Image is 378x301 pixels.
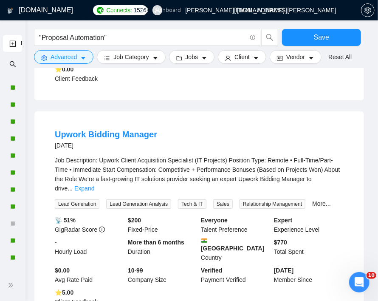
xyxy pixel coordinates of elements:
button: folderJobscaret-down [169,50,215,64]
b: Everyone [201,217,228,224]
span: caret-down [308,55,314,61]
span: setting [361,7,374,14]
span: bars [104,55,110,61]
span: Lead Generation Analysis [106,199,171,209]
div: Total Spent [272,238,345,262]
button: Save [282,29,361,46]
span: Lead Generation [55,199,99,209]
button: barsJob Categorycaret-down [97,50,165,64]
span: info-circle [99,227,105,233]
input: Search Freelance Jobs... [39,32,246,43]
span: Relationship Management [240,199,305,209]
span: ... [68,185,73,192]
div: Talent Preference [199,216,272,234]
span: user [225,55,231,61]
span: 10 [367,272,376,279]
a: homeHome [100,6,125,14]
span: caret-down [152,55,158,61]
span: Client [234,52,250,62]
b: Expert [274,217,293,224]
span: folder [176,55,182,61]
div: Company Size [126,266,199,284]
span: Sales [213,199,233,209]
a: Upwork Bidding Manager [55,130,157,139]
b: $ 200 [128,217,141,224]
span: caret-down [201,55,207,61]
button: setting [361,3,375,17]
b: - [55,239,57,246]
span: Tech & IT [178,199,206,209]
a: setting [361,7,375,14]
span: Vendor [286,52,305,62]
div: Job Description: Upwork Client Acquisition Specialist (IT Projects) Position Type: Remote • Full-... [55,156,344,193]
b: $ 770 [274,239,287,246]
button: userClientcaret-down [218,50,266,64]
div: Member Since [272,266,345,284]
b: ⭐️ 0.00 [55,66,73,73]
b: [DATE] [274,267,293,274]
iframe: Intercom live chat [349,272,370,292]
span: Advanced [51,52,77,62]
a: New Scanner [9,35,16,52]
b: $0.00 [55,267,70,274]
button: settingAdvancedcaret-down [34,50,93,64]
div: Experience Level [272,216,345,234]
div: Payment Verified [199,266,272,284]
b: 10-99 [128,267,143,274]
span: idcard [277,55,283,61]
img: logo [7,4,13,17]
span: user [155,7,161,13]
span: ellipsis [198,7,204,13]
a: More... [312,200,331,207]
b: Verified [201,267,223,274]
div: Country [199,238,272,262]
div: Fixed-Price [126,216,199,234]
a: dashboardDashboard [142,6,181,14]
div: Hourly Load [53,238,126,262]
span: Jobs [186,52,198,62]
a: Reset All [328,52,352,62]
li: New Scanner [3,35,22,52]
div: Avg Rate Paid [53,266,126,284]
span: Save [314,32,329,43]
div: GigRadar Score [53,216,126,234]
span: info-circle [250,35,256,40]
b: [GEOGRAPHIC_DATA] [201,238,271,252]
span: Job Category [113,52,149,62]
img: 🇮🇳 [201,238,207,244]
a: Expand [74,185,94,192]
b: ⭐️ 5.00 [55,289,73,296]
span: setting [41,55,47,61]
button: idcardVendorcaret-down [270,50,322,64]
span: caret-down [253,55,259,61]
b: 📡 51% [55,217,76,224]
span: double-right [8,281,16,290]
div: Duration [126,238,199,262]
button: search [261,29,278,46]
span: caret-down [80,55,86,61]
b: More than 6 months [128,239,184,246]
span: search [9,55,16,72]
div: [DATE] [55,140,157,150]
div: Client Feedback [53,65,126,83]
span: search [262,34,278,41]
